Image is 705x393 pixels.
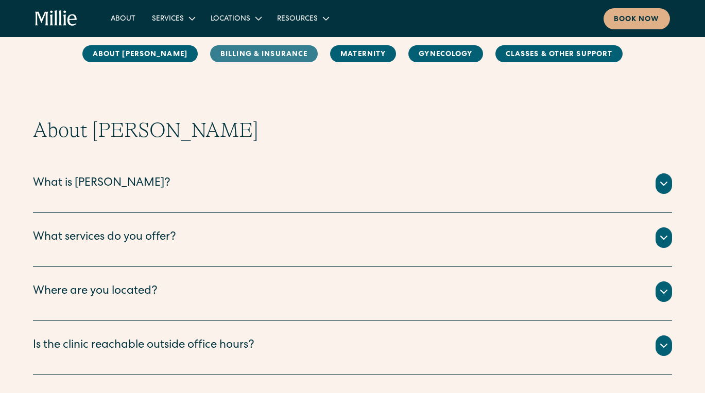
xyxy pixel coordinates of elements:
div: Services [152,14,184,25]
a: Book now [604,8,670,29]
h2: About [PERSON_NAME] [33,118,672,142]
div: Book now [614,14,660,25]
div: Locations [211,14,250,25]
a: MAternity [330,45,396,62]
a: Gynecology [408,45,483,62]
a: home [35,10,77,27]
a: About [PERSON_NAME] [82,45,198,62]
div: What services do you offer? [33,229,176,246]
a: Billing & Insurance [210,45,318,62]
a: Classes & Other Support [495,45,623,62]
a: About [102,10,144,27]
div: What is [PERSON_NAME]? [33,175,170,192]
div: Where are you located? [33,283,158,300]
div: Locations [202,10,269,27]
div: Is the clinic reachable outside office hours? [33,337,254,354]
div: Resources [277,14,318,25]
div: Services [144,10,202,27]
div: Resources [269,10,336,27]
